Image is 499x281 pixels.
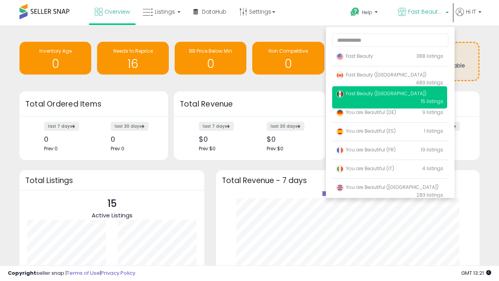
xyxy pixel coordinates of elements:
span: 489 listings [416,79,443,86]
a: Help [344,1,391,25]
span: Prev: 0 [44,145,58,152]
span: 388 listings [416,53,443,59]
span: Fast Beauty ([GEOGRAPHIC_DATA]) [336,71,426,78]
span: Prev: $0 [267,145,283,152]
span: Needs to Reprice [113,48,153,54]
span: DataHub [202,8,226,16]
div: $0 [199,135,244,143]
span: 15 listings [421,98,443,105]
img: germany.png [336,109,344,117]
span: Fast Beauty ([GEOGRAPHIC_DATA]) [336,90,426,97]
a: Hi IT [456,8,481,25]
img: usa.png [336,53,344,60]
a: BB Price Below Min 0 [175,42,246,75]
span: You are Beautiful (FR) [336,146,396,153]
span: Non Competitive [269,48,308,54]
span: 19 listings [421,146,443,153]
span: You are Beautiful (ES) [336,128,396,134]
span: You are Beautiful ([GEOGRAPHIC_DATA]) [336,184,439,190]
h1: 0 [179,57,242,70]
span: Inventory Age [39,48,72,54]
img: mexico.png [336,90,344,98]
div: $0 [267,135,311,143]
img: uk.png [336,184,344,192]
h1: 0 [23,57,87,70]
h3: Total Revenue - 7 days [222,178,474,183]
span: Hi IT [466,8,476,16]
h3: Total Revenue [180,99,319,110]
span: Active Listings [92,211,133,219]
span: BB Price Below Min [189,48,232,54]
span: You are Beautiful (DE) [336,109,396,116]
span: 4 listings [422,165,443,172]
span: Overview [104,8,130,16]
span: 1 listings [424,128,443,134]
span: Prev: 0 [111,145,124,152]
a: Privacy Policy [101,269,135,277]
strong: Copyright [8,269,36,277]
img: spain.png [336,128,344,135]
a: Terms of Use [67,269,100,277]
span: Fast Beauty ([GEOGRAPHIC_DATA]) [408,8,443,16]
div: 0 [44,135,88,143]
div: 0 [111,135,154,143]
h3: Total Listings [25,178,198,183]
img: italy.png [336,165,344,173]
img: france.png [336,146,344,154]
p: 15 [92,196,133,211]
img: canada.png [336,71,344,79]
h3: Total Ordered Items [25,99,162,110]
span: 283 listings [416,192,443,198]
span: You are Beautiful (IT) [336,165,394,172]
label: last 30 days [267,122,304,131]
span: Listings [155,8,175,16]
label: last 7 days [199,122,234,131]
label: last 30 days [111,122,149,131]
div: seller snap | | [8,270,135,277]
a: Inventory Age 0 [19,42,91,75]
h1: 16 [101,57,165,70]
h1: 0 [256,57,320,70]
a: Non Competitive 0 [252,42,324,75]
span: Prev: $0 [199,145,216,152]
span: 2025-09-16 13:21 GMT [461,269,491,277]
label: last 7 days [44,122,79,131]
a: Needs to Reprice 16 [97,42,169,75]
span: 9 listings [422,109,443,116]
span: Help [362,9,372,16]
i: Get Help [350,7,360,17]
span: Fast Beauty [336,53,373,59]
